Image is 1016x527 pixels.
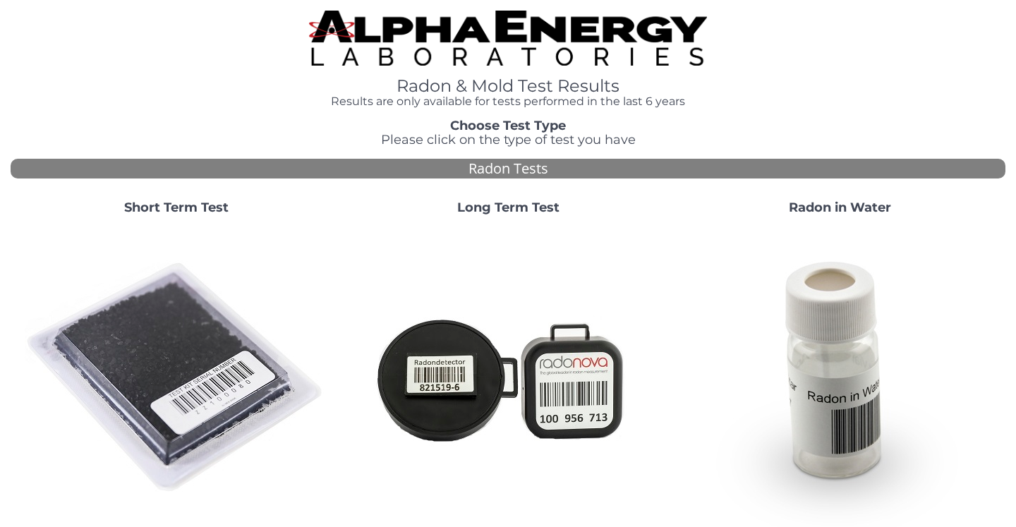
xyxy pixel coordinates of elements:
[450,118,566,133] strong: Choose Test Type
[309,11,707,66] img: TightCrop.jpg
[124,200,229,215] strong: Short Term Test
[381,132,636,147] span: Please click on the type of test you have
[11,159,1005,179] div: Radon Tests
[789,200,891,215] strong: Radon in Water
[457,200,560,215] strong: Long Term Test
[309,95,707,108] h4: Results are only available for tests performed in the last 6 years
[309,77,707,95] h1: Radon & Mold Test Results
